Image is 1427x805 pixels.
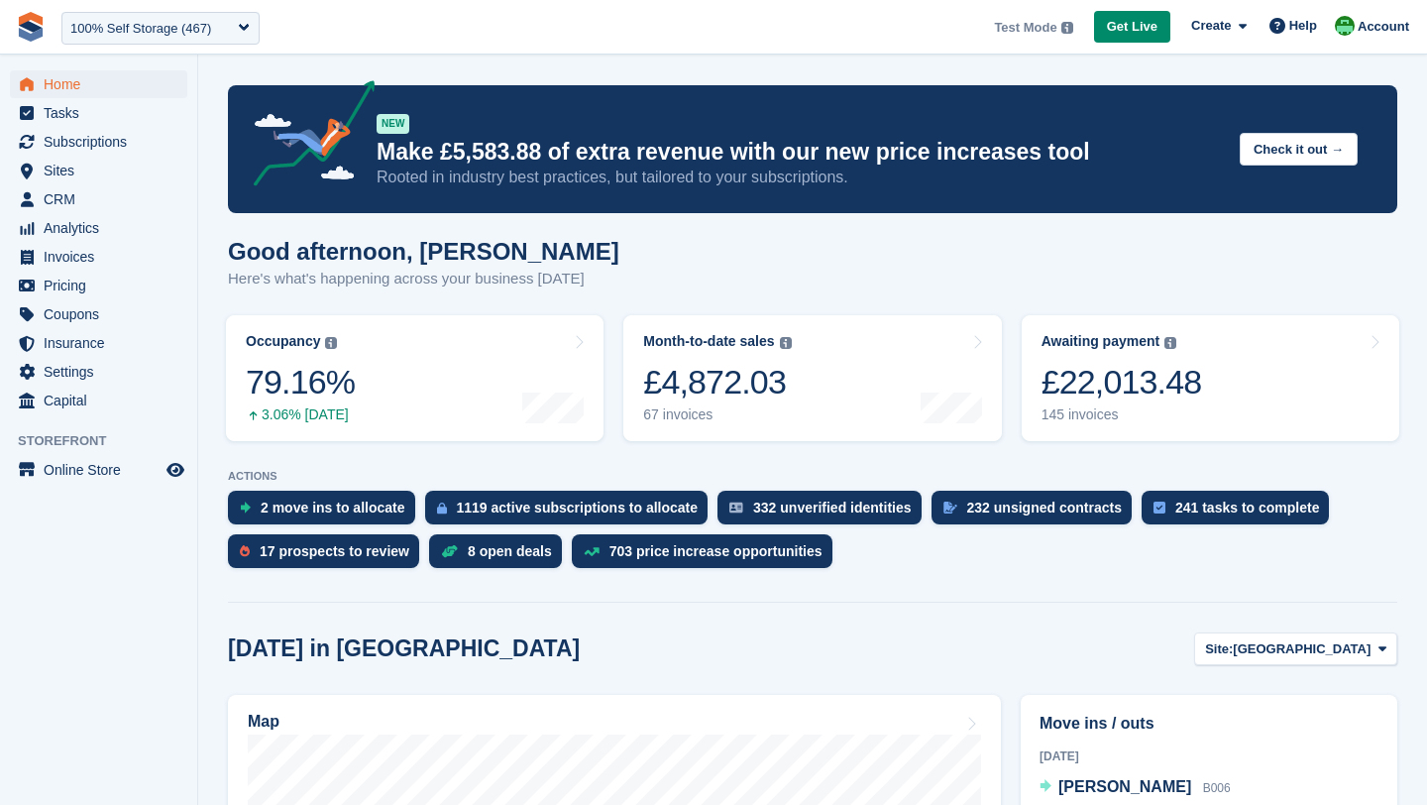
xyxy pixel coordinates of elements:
[10,272,187,299] a: menu
[1358,17,1409,37] span: Account
[44,387,163,414] span: Capital
[1194,632,1397,665] button: Site: [GEOGRAPHIC_DATA]
[1058,778,1191,795] span: [PERSON_NAME]
[1061,22,1073,34] img: icon-info-grey-7440780725fd019a000dd9b08b2336e03edf1995a4989e88bcd33f0948082b44.svg
[248,713,279,731] h2: Map
[623,315,1001,441] a: Month-to-date sales £4,872.03 67 invoices
[325,337,337,349] img: icon-info-grey-7440780725fd019a000dd9b08b2336e03edf1995a4989e88bcd33f0948082b44.svg
[584,547,600,556] img: price_increase_opportunities-93ffe204e8149a01c8c9dc8f82e8f89637d9d84a8eef4429ea346261dce0b2c0.svg
[44,214,163,242] span: Analytics
[1040,775,1231,801] a: [PERSON_NAME] B006
[44,157,163,184] span: Sites
[1289,16,1317,36] span: Help
[1205,639,1233,659] span: Site:
[44,272,163,299] span: Pricing
[729,502,743,514] img: verify_identity-adf6edd0f0f0b5bbfe63781bf79b02c33cf7c696d77639b501bdc392416b5a36.svg
[1142,491,1340,534] a: 241 tasks to complete
[1107,17,1157,37] span: Get Live
[10,157,187,184] a: menu
[643,333,774,350] div: Month-to-date sales
[240,502,251,514] img: move_ins_to_allocate_icon-fdf77a2bb77ea45bf5b3d319d69a93e2d87916cf1d5bf7949dd705db3b84f3ca.svg
[10,214,187,242] a: menu
[753,500,912,516] div: 332 unverified identities
[429,534,572,578] a: 8 open deals
[240,545,250,557] img: prospect-51fa495bee0391a8d652442698ab0144808aea92771e9ea1ae160a38d050c398.svg
[70,19,211,39] div: 100% Self Storage (467)
[44,358,163,386] span: Settings
[1153,502,1165,514] img: task-75834270c22a3079a89374b754ae025e5fb1db73e45f91037f5363f120a921f8.svg
[643,362,791,402] div: £4,872.03
[643,406,791,423] div: 67 invoices
[1240,133,1358,166] button: Check it out →
[44,456,163,484] span: Online Store
[457,500,699,516] div: 1119 active subscriptions to allocate
[1233,639,1371,659] span: [GEOGRAPHIC_DATA]
[164,458,187,482] a: Preview store
[717,491,932,534] a: 332 unverified identities
[260,543,409,559] div: 17 prospects to review
[932,491,1142,534] a: 232 unsigned contracts
[468,543,552,559] div: 8 open deals
[994,18,1056,38] span: Test Mode
[1022,315,1399,441] a: Awaiting payment £22,013.48 145 invoices
[237,80,376,193] img: price-adjustments-announcement-icon-8257ccfd72463d97f412b2fc003d46551f7dbcb40ab6d574587a9cd5c0d94...
[1094,11,1170,44] a: Get Live
[377,138,1224,167] p: Make £5,583.88 of extra revenue with our new price increases tool
[10,185,187,213] a: menu
[1191,16,1231,36] span: Create
[10,99,187,127] a: menu
[1042,333,1160,350] div: Awaiting payment
[1203,781,1231,795] span: B006
[44,243,163,271] span: Invoices
[943,502,957,514] img: contract_signature_icon-13c848040528278c33f63329250d36e43548de30e8caae1d1a13099fd9432cc5.svg
[780,337,792,349] img: icon-info-grey-7440780725fd019a000dd9b08b2336e03edf1995a4989e88bcd33f0948082b44.svg
[10,243,187,271] a: menu
[10,358,187,386] a: menu
[228,491,425,534] a: 2 move ins to allocate
[1175,500,1320,516] div: 241 tasks to complete
[1040,747,1378,765] div: [DATE]
[18,431,197,451] span: Storefront
[609,543,823,559] div: 703 price increase opportunities
[246,362,355,402] div: 79.16%
[228,534,429,578] a: 17 prospects to review
[228,238,619,265] h1: Good afternoon, [PERSON_NAME]
[44,185,163,213] span: CRM
[44,329,163,357] span: Insurance
[228,470,1397,483] p: ACTIONS
[10,329,187,357] a: menu
[10,128,187,156] a: menu
[16,12,46,42] img: stora-icon-8386f47178a22dfd0bd8f6a31ec36ba5ce8667c1dd55bd0f319d3a0aa187defe.svg
[377,114,409,134] div: NEW
[441,544,458,558] img: deal-1b604bf984904fb50ccaf53a9ad4b4a5d6e5aea283cecdc64d6e3604feb123c2.svg
[246,406,355,423] div: 3.06% [DATE]
[1042,406,1202,423] div: 145 invoices
[10,387,187,414] a: menu
[10,300,187,328] a: menu
[425,491,718,534] a: 1119 active subscriptions to allocate
[44,128,163,156] span: Subscriptions
[1164,337,1176,349] img: icon-info-grey-7440780725fd019a000dd9b08b2336e03edf1995a4989e88bcd33f0948082b44.svg
[44,99,163,127] span: Tasks
[44,300,163,328] span: Coupons
[226,315,604,441] a: Occupancy 79.16% 3.06% [DATE]
[572,534,842,578] a: 703 price increase opportunities
[228,268,619,290] p: Here's what's happening across your business [DATE]
[261,500,405,516] div: 2 move ins to allocate
[228,635,580,662] h2: [DATE] in [GEOGRAPHIC_DATA]
[1040,712,1378,736] h2: Move ins / outs
[246,333,320,350] div: Occupancy
[1335,16,1355,36] img: Laura Carlisle
[967,500,1122,516] div: 232 unsigned contracts
[10,70,187,98] a: menu
[10,456,187,484] a: menu
[44,70,163,98] span: Home
[437,502,447,515] img: active_subscription_to_allocate_icon-d502201f5373d7db506a760aba3b589e785aa758c864c3986d89f69b8ff3...
[1042,362,1202,402] div: £22,013.48
[377,167,1224,188] p: Rooted in industry best practices, but tailored to your subscriptions.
